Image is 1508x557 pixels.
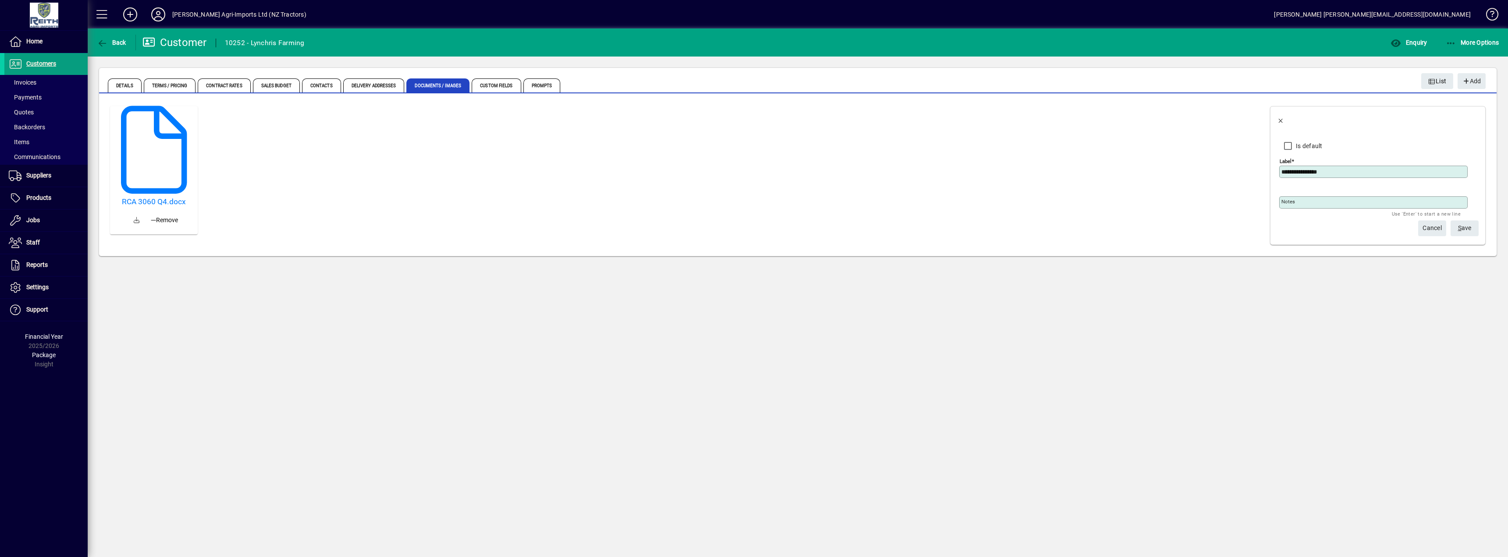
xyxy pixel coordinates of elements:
[4,187,88,209] a: Products
[302,78,341,92] span: Contacts
[26,261,48,268] span: Reports
[523,78,561,92] span: Prompts
[4,31,88,53] a: Home
[9,94,42,101] span: Payments
[172,7,306,21] div: [PERSON_NAME] Agri-Imports Ltd (NZ Tractors)
[1423,221,1442,235] span: Cancel
[472,78,521,92] span: Custom Fields
[1446,39,1499,46] span: More Options
[1462,74,1481,89] span: Add
[1418,220,1446,236] button: Cancel
[116,7,144,22] button: Add
[1294,142,1323,150] label: Is default
[9,79,36,86] span: Invoices
[26,239,40,246] span: Staff
[4,277,88,298] a: Settings
[144,7,172,22] button: Profile
[108,78,142,92] span: Details
[1391,39,1427,46] span: Enquiry
[26,284,49,291] span: Settings
[1280,158,1291,164] mat-label: Label
[4,135,88,149] a: Items
[32,351,56,358] span: Package
[406,78,469,92] span: Documents / Images
[1458,73,1486,89] button: Add
[95,35,128,50] button: Back
[144,78,196,92] span: Terms / Pricing
[4,105,88,120] a: Quotes
[9,124,45,131] span: Backorders
[9,153,60,160] span: Communications
[1451,220,1479,236] button: Save
[4,75,88,90] a: Invoices
[1270,108,1291,129] button: Back
[126,210,147,231] a: Download
[9,138,29,145] span: Items
[1458,224,1462,231] span: S
[4,232,88,254] a: Staff
[1480,2,1497,30] a: Knowledge Base
[1274,7,1471,21] div: [PERSON_NAME] [PERSON_NAME][EMAIL_ADDRESS][DOMAIN_NAME]
[1421,73,1454,89] button: List
[1388,35,1429,50] button: Enquiry
[4,209,88,231] a: Jobs
[114,197,194,206] a: RCA 3060 Q4.docx
[26,38,43,45] span: Home
[147,212,181,228] button: Remove
[1458,221,1472,235] span: ave
[26,216,40,224] span: Jobs
[26,194,51,201] span: Products
[4,90,88,105] a: Payments
[4,254,88,276] a: Reports
[4,299,88,321] a: Support
[1444,35,1501,50] button: More Options
[9,109,34,116] span: Quotes
[1428,74,1447,89] span: List
[253,78,300,92] span: Sales Budget
[4,120,88,135] a: Backorders
[4,149,88,164] a: Communications
[151,216,178,225] span: Remove
[26,172,51,179] span: Suppliers
[4,165,88,187] a: Suppliers
[88,35,136,50] app-page-header-button: Back
[26,306,48,313] span: Support
[198,78,250,92] span: Contract Rates
[26,60,56,67] span: Customers
[25,333,63,340] span: Financial Year
[343,78,405,92] span: Delivery Addresses
[225,36,305,50] div: 10252 - Lynchris Farming
[142,35,207,50] div: Customer
[1392,209,1461,219] mat-hint: Use 'Enter' to start a new line
[1281,199,1295,205] mat-label: Notes
[97,39,126,46] span: Back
